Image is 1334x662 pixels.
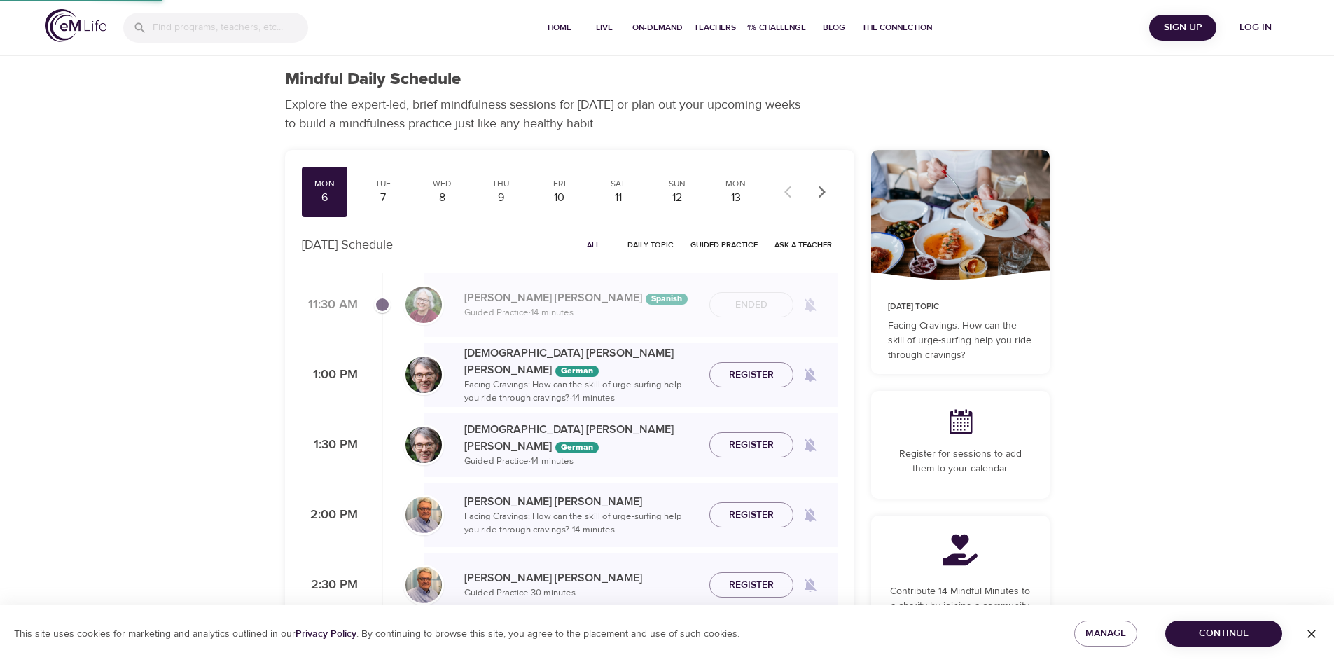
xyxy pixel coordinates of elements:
[45,9,106,42] img: logo
[285,95,810,133] p: Explore the expert-led, brief mindfulness sessions for [DATE] or plan out your upcoming weeks to ...
[718,178,753,190] div: Mon
[302,506,358,525] p: 2:00 PM
[424,190,459,206] div: 8
[366,178,401,190] div: Tue
[709,362,793,388] button: Register
[646,294,688,305] div: The episodes in this programs will be in Spanish
[1155,19,1211,36] span: Sign Up
[729,366,774,384] span: Register
[424,178,459,190] div: Wed
[888,319,1033,363] p: Facing Cravings: How can the skill of urge-surfing help you ride through cravings?
[769,234,838,256] button: Ask a Teacher
[464,289,698,306] p: [PERSON_NAME] [PERSON_NAME]
[464,493,698,510] p: [PERSON_NAME] [PERSON_NAME]
[302,235,393,254] p: [DATE] Schedule
[296,628,356,640] a: Privacy Policy
[888,447,1033,476] p: Register for sessions to add them to your calendar
[1074,621,1137,647] button: Manage
[366,190,401,206] div: 7
[464,378,698,406] p: Facing Cravings: How can the skill of urge-surfing help you ride through cravings? · 14 minutes
[601,178,636,190] div: Sat
[709,502,793,528] button: Register
[709,432,793,458] button: Register
[709,572,793,598] button: Register
[307,178,342,190] div: Mon
[302,436,358,455] p: 1:30 PM
[694,20,736,35] span: Teachers
[729,577,774,594] span: Register
[685,234,763,256] button: Guided Practice
[888,584,1033,628] p: Contribute 14 Mindful Minutes to a charity by joining a community and completing this program.
[793,358,827,392] span: Remind me when a class goes live every Monday at 1:00 PM
[690,238,758,251] span: Guided Practice
[285,69,461,90] h1: Mindful Daily Schedule
[483,178,518,190] div: Thu
[577,238,611,251] span: All
[464,510,698,537] p: Facing Cravings: How can the skill of urge-surfing help you ride through cravings? · 14 minutes
[747,20,806,35] span: 1% Challenge
[660,190,695,206] div: 12
[464,455,698,469] p: Guided Practice · 14 minutes
[627,238,674,251] span: Daily Topic
[1149,15,1216,41] button: Sign Up
[1165,621,1282,647] button: Continue
[555,442,599,453] div: The episodes in this programs will be in German
[464,570,698,586] p: [PERSON_NAME] [PERSON_NAME]
[660,178,695,190] div: Sun
[622,234,679,256] button: Daily Topic
[405,427,442,463] img: Christian%20L%C3%BCtke%20W%C3%B6stmann.png
[302,366,358,385] p: 1:00 PM
[793,288,827,322] span: Remind me when a class goes live every Monday at 11:30 AM
[793,568,827,602] span: Remind me when a class goes live every Monday at 2:30 PM
[542,190,577,206] div: 10
[1228,19,1284,36] span: Log in
[153,13,308,43] input: Find programs, teachers, etc...
[464,306,698,320] p: Guided Practice · 14 minutes
[1085,625,1126,642] span: Manage
[464,345,698,378] p: [DEMOGRAPHIC_DATA] [PERSON_NAME] [PERSON_NAME]
[405,567,442,603] img: Roger%20Nolan%20Headshot.jpg
[464,421,698,455] p: [DEMOGRAPHIC_DATA] [PERSON_NAME] [PERSON_NAME]
[555,366,599,377] div: The episodes in this programs will be in German
[793,498,827,532] span: Remind me when a class goes live every Monday at 2:00 PM
[483,190,518,206] div: 9
[1222,15,1289,41] button: Log in
[793,428,827,462] span: Remind me when a class goes live every Monday at 1:30 PM
[307,190,342,206] div: 6
[543,20,576,35] span: Home
[405,497,442,533] img: Roger%20Nolan%20Headshot.jpg
[571,234,616,256] button: All
[817,20,851,35] span: Blog
[888,301,1033,313] p: [DATE] Topic
[729,506,774,524] span: Register
[1176,625,1271,642] span: Continue
[729,436,774,454] span: Register
[632,20,683,35] span: On-Demand
[405,287,442,323] img: Bernice_Moore_min.jpg
[542,178,577,190] div: Fri
[588,20,621,35] span: Live
[302,296,358,315] p: 11:30 AM
[302,576,358,595] p: 2:30 PM
[601,190,636,206] div: 11
[464,586,698,600] p: Guided Practice · 30 minutes
[774,238,832,251] span: Ask a Teacher
[862,20,932,35] span: The Connection
[405,357,442,393] img: Christian%20L%C3%BCtke%20W%C3%B6stmann.png
[718,190,753,206] div: 13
